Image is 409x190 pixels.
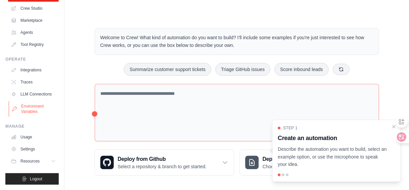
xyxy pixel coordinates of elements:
a: Marketplace [8,15,59,26]
span: Step 1 [283,125,298,131]
p: Choose a zip file to upload. [263,163,319,170]
h3: Deploy from zip file [263,155,319,163]
div: Manage [5,124,59,129]
a: Usage [8,132,59,142]
span: Logout [30,176,42,182]
button: Resources [8,156,59,167]
button: Triage GitHub issues [215,63,270,76]
button: Score inbound leads [274,63,329,76]
h3: Create an automation [278,133,387,143]
button: Close walkthrough [391,124,397,129]
iframe: Chat Widget [375,158,409,190]
p: Select a repository & branch to get started. [118,163,207,170]
a: Tool Registry [8,39,59,50]
a: Environment Variables [9,101,59,117]
div: Operate [5,57,59,62]
h3: Deploy from Github [118,155,207,163]
a: LLM Connections [8,89,59,100]
p: Welcome to Crew! What kind of automation do you want to build? I'll include some examples if you'... [100,34,373,49]
button: Logout [5,173,59,185]
span: Resources [20,159,40,164]
a: Settings [8,144,59,154]
a: Crew Studio [8,3,59,14]
a: Traces [8,77,59,87]
p: Describe the automation you want to build, select an example option, or use the microphone to spe... [278,145,387,168]
a: Agents [8,27,59,38]
button: Summarize customer support tickets [124,63,211,76]
a: Integrations [8,65,59,75]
